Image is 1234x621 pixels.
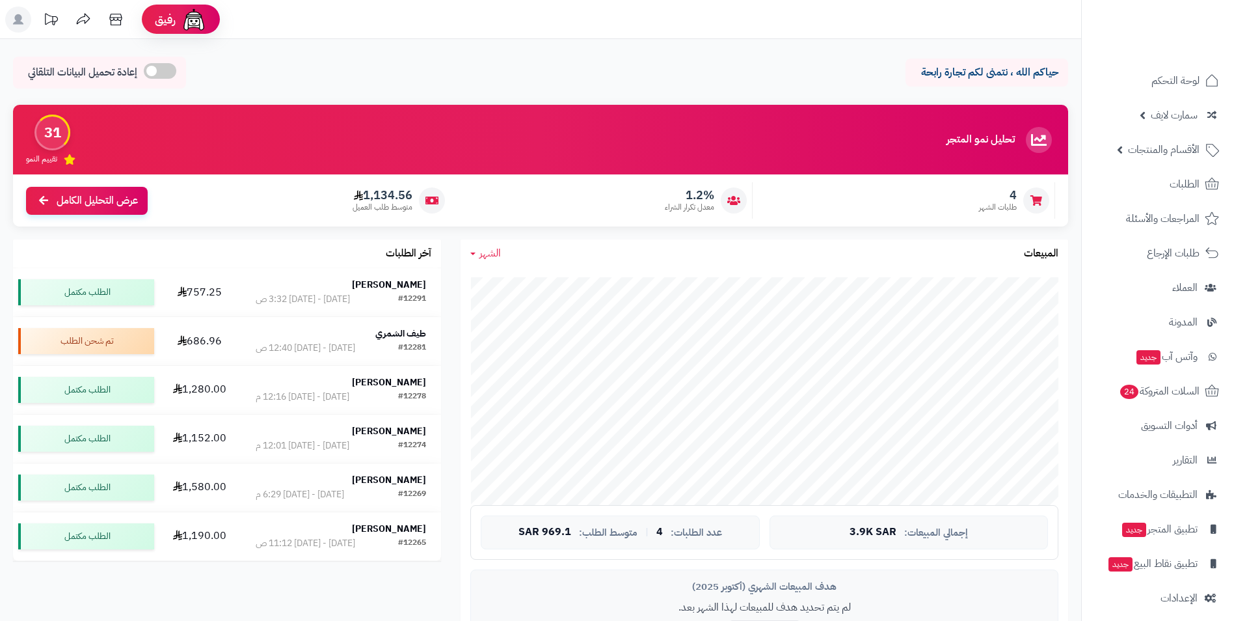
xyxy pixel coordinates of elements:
a: لوحة التحكم [1090,65,1226,96]
span: معدل تكرار الشراء [665,202,714,213]
a: وآتس آبجديد [1090,341,1226,372]
a: الإعدادات [1090,583,1226,614]
strong: [PERSON_NAME] [352,424,426,438]
span: 969.1 SAR [518,527,571,538]
div: #12278 [398,391,426,404]
h3: تحليل نمو المتجر [946,134,1015,146]
span: إعادة تحميل البيانات التلقائي [28,65,137,80]
div: #12281 [398,342,426,355]
span: التطبيقات والخدمات [1118,486,1198,504]
strong: [PERSON_NAME] [352,376,426,389]
a: المراجعات والأسئلة [1090,203,1226,234]
span: الطلبات [1170,175,1200,193]
a: الشهر [470,246,501,261]
a: تطبيق نقاط البيعجديد [1090,548,1226,579]
span: الإعدادات [1160,589,1198,607]
span: متوسط الطلب: [579,527,637,538]
span: طلبات الشهر [979,202,1017,213]
h3: آخر الطلبات [386,248,431,260]
span: تطبيق نقاط البيع [1107,555,1198,573]
a: عرض التحليل الكامل [26,187,148,215]
span: 4 [979,188,1017,202]
span: الأقسام والمنتجات [1128,141,1200,159]
span: جديد [1108,557,1133,572]
div: #12269 [398,488,426,501]
strong: [PERSON_NAME] [352,522,426,536]
span: تطبيق المتجر [1121,520,1198,538]
div: [DATE] - [DATE] 12:01 م [256,439,349,452]
span: وآتس آب [1135,348,1198,366]
td: 1,190.00 [159,512,241,560]
span: | [645,527,649,537]
div: [DATE] - [DATE] 12:40 ص [256,342,355,355]
div: الطلب مكتمل [18,377,154,403]
img: logo-2.png [1146,10,1222,37]
span: العملاء [1172,279,1198,297]
span: 4 [656,527,663,538]
div: [DATE] - [DATE] 12:16 م [256,391,349,404]
span: سمارت لايف [1151,106,1198,124]
span: عدد الطلبات: [671,527,722,538]
span: السلات المتروكة [1119,382,1200,400]
td: 1,580.00 [159,463,241,512]
a: العملاء [1090,272,1226,303]
td: 686.96 [159,317,241,365]
a: التقارير [1090,445,1226,476]
a: تحديثات المنصة [34,7,67,36]
span: التقارير [1173,451,1198,469]
span: 3.9K SAR [850,527,896,538]
div: الطلب مكتمل [18,475,154,501]
span: 1.2% [665,188,714,202]
div: [DATE] - [DATE] 6:29 م [256,488,344,501]
p: لم يتم تحديد هدف للمبيعات لهذا الشهر بعد. [481,600,1048,615]
strong: [PERSON_NAME] [352,278,426,292]
a: السلات المتروكة24 [1090,376,1226,407]
div: [DATE] - [DATE] 3:32 ص [256,293,350,306]
a: طلبات الإرجاع [1090,238,1226,269]
span: عرض التحليل الكامل [57,193,138,208]
div: الطلب مكتمل [18,523,154,549]
div: #12291 [398,293,426,306]
span: 1,134.56 [353,188,412,202]
a: أدوات التسويق [1090,410,1226,441]
a: التطبيقات والخدمات [1090,479,1226,510]
span: المدونة [1169,313,1198,331]
a: تطبيق المتجرجديد [1090,514,1226,545]
td: 1,280.00 [159,366,241,414]
span: المراجعات والأسئلة [1126,210,1200,228]
h3: المبيعات [1024,248,1058,260]
strong: [PERSON_NAME] [352,473,426,487]
div: تم شحن الطلب [18,328,154,354]
span: جديد [1122,523,1146,537]
a: الطلبات [1090,169,1226,200]
span: متوسط طلب العميل [353,202,412,213]
span: 24 [1120,385,1138,399]
img: ai-face.png [181,7,207,33]
div: هدف المبيعات الشهري (أكتوبر 2025) [481,580,1048,594]
span: إجمالي المبيعات: [904,527,968,538]
span: طلبات الإرجاع [1147,244,1200,262]
span: الشهر [479,245,501,261]
div: الطلب مكتمل [18,279,154,305]
div: الطلب مكتمل [18,426,154,452]
td: 1,152.00 [159,415,241,463]
span: جديد [1136,350,1160,365]
span: أدوات التسويق [1141,417,1198,435]
span: تقييم النمو [26,154,57,165]
span: رفيق [155,12,176,27]
div: #12265 [398,537,426,550]
a: المدونة [1090,307,1226,338]
div: [DATE] - [DATE] 11:12 ص [256,537,355,550]
strong: طيف الشمري [375,327,426,340]
td: 757.25 [159,268,241,316]
p: حياكم الله ، نتمنى لكم تجارة رابحة [915,65,1058,80]
span: لوحة التحكم [1151,72,1200,90]
div: #12274 [398,439,426,452]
